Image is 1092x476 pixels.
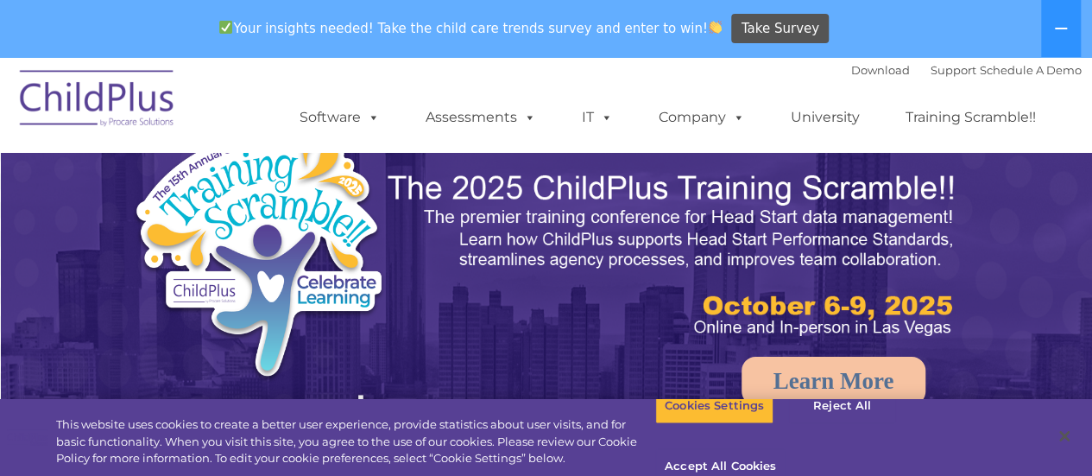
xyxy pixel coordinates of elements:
a: University [773,100,877,135]
button: Reject All [788,388,896,424]
a: IT [565,100,630,135]
button: Close [1045,417,1083,455]
span: Your insights needed! Take the child care trends survey and enter to win! [212,11,729,45]
a: Take Survey [731,14,829,44]
a: Schedule A Demo [980,63,1082,77]
a: Assessments [408,100,553,135]
a: Company [641,100,762,135]
img: ✅ [219,21,232,34]
a: Support [931,63,976,77]
img: ChildPlus by Procare Solutions [11,58,184,144]
a: Training Scramble!! [888,100,1053,135]
div: This website uses cookies to create a better user experience, provide statistics about user visit... [56,416,655,467]
a: Software [282,100,397,135]
a: Learn More [742,357,926,405]
font: | [851,63,1082,77]
span: Take Survey [742,14,819,44]
button: Cookies Settings [655,388,773,424]
img: 👏 [709,21,722,34]
a: Download [851,63,910,77]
